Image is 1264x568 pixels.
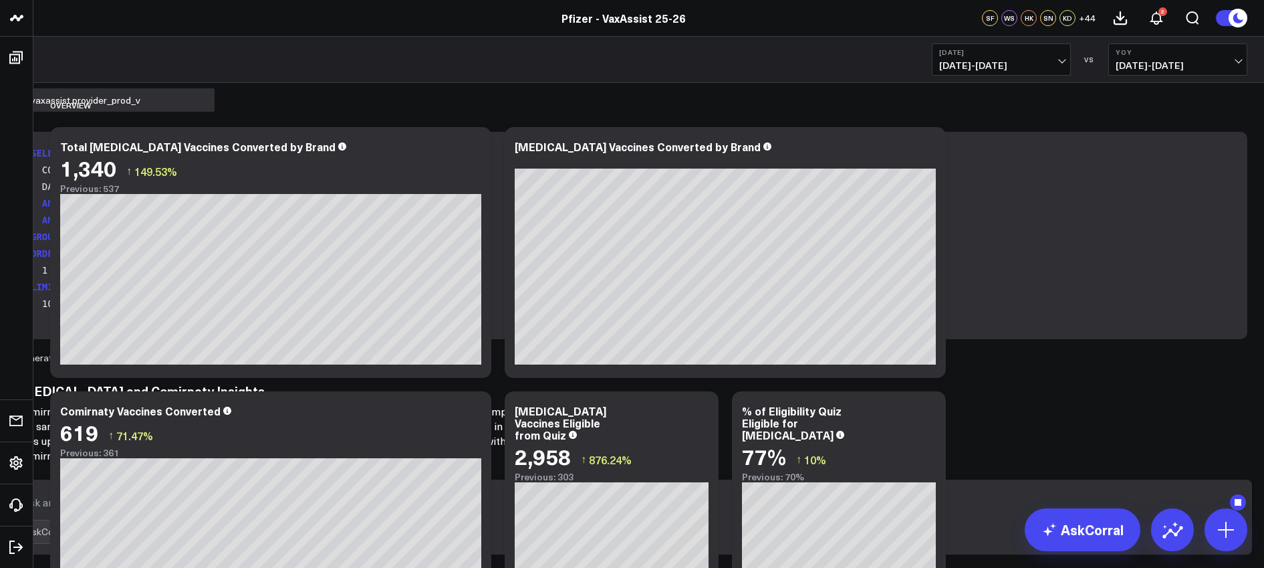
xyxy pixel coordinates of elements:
[60,403,221,418] div: Comirnaty Vaccines Converted
[1040,10,1056,26] div: SN
[1116,48,1240,56] b: YoY
[515,472,709,482] div: Previous: 303
[742,403,842,442] div: % of Eligibility Quiz Eligible for [MEDICAL_DATA]
[1079,10,1096,26] button: +44
[1021,10,1037,26] div: HK
[60,156,116,180] div: 1,340
[134,164,177,179] span: 149.53%
[561,11,686,25] a: Pfizer - VaxAssist 25-26
[1025,508,1140,551] a: AskCorral
[1001,10,1017,26] div: WS
[515,403,606,442] div: [MEDICAL_DATA] Vaccines Eligible from Quiz
[1116,60,1240,71] span: [DATE] - [DATE]
[1158,7,1167,16] div: 2
[804,452,826,467] span: 10%
[60,448,481,458] div: Previous: 361
[1059,10,1076,26] div: KD
[742,444,786,468] div: 77%
[589,452,632,467] span: 876.24%
[1108,43,1247,76] button: YoY[DATE]-[DATE]
[126,163,132,180] span: ↑
[515,444,571,468] div: 2,958
[796,451,801,468] span: ↑
[581,451,586,468] span: ↑
[50,90,91,120] div: Overview
[515,139,761,154] div: [MEDICAL_DATA] Vaccines Converted by Brand
[60,420,98,444] div: 619
[60,183,481,194] div: Previous: 537
[116,428,153,443] span: 71.47%
[1079,13,1096,23] span: + 44
[932,43,1071,76] button: [DATE][DATE]-[DATE]
[108,427,114,444] span: ↑
[982,10,998,26] div: SF
[742,472,936,482] div: Previous: 70%
[939,48,1063,56] b: [DATE]
[60,139,336,154] div: Total [MEDICAL_DATA] Vaccines Converted by Brand
[1078,56,1102,64] div: VS
[939,60,1063,71] span: [DATE] - [DATE]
